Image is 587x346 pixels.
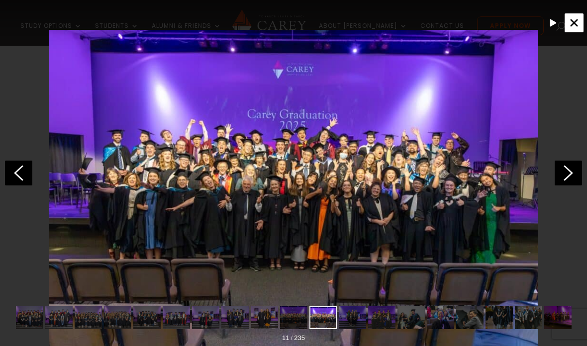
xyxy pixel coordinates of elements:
[294,334,305,343] div: 235
[544,13,563,32] div: Play
[282,334,289,343] div: 11
[290,334,294,343] div: /
[565,13,584,32] div: Close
